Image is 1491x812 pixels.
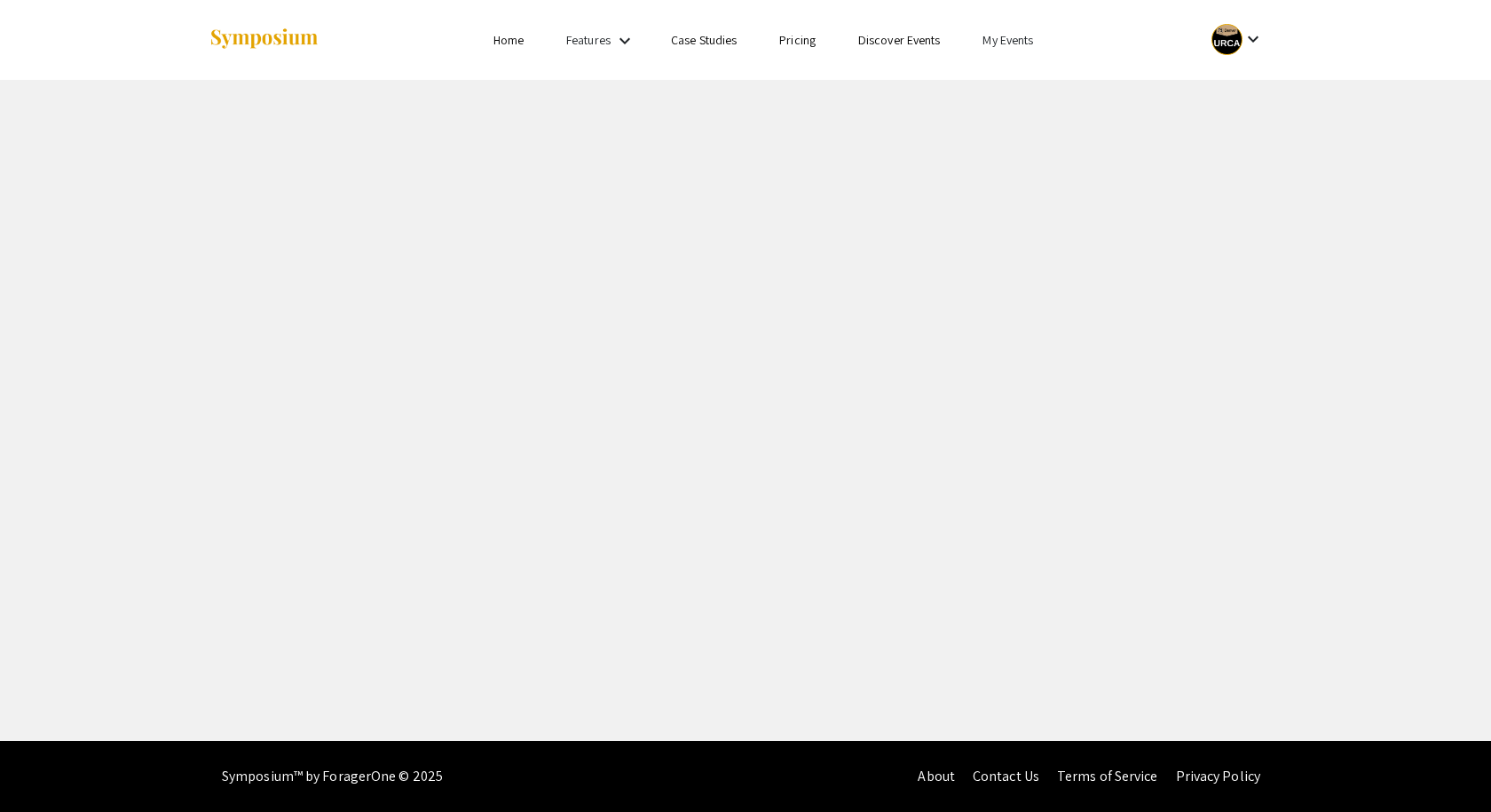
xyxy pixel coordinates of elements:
mat-icon: Expand account dropdown [1242,28,1264,50]
a: Contact Us [973,767,1039,785]
img: Symposium by ForagerOne [209,28,319,51]
a: Terms of Service [1057,767,1158,785]
mat-icon: Expand Features list [614,30,635,51]
a: Home [493,32,524,48]
a: Discover Events [858,32,941,48]
div: Symposium™ by ForagerOne © 2025 [222,741,443,812]
a: My Events [982,32,1033,48]
a: Pricing [779,32,816,48]
a: Case Studies [671,32,737,48]
button: Expand account dropdown [1193,20,1282,59]
a: Privacy Policy [1176,767,1260,785]
a: About [918,767,955,785]
a: Features [566,32,611,48]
